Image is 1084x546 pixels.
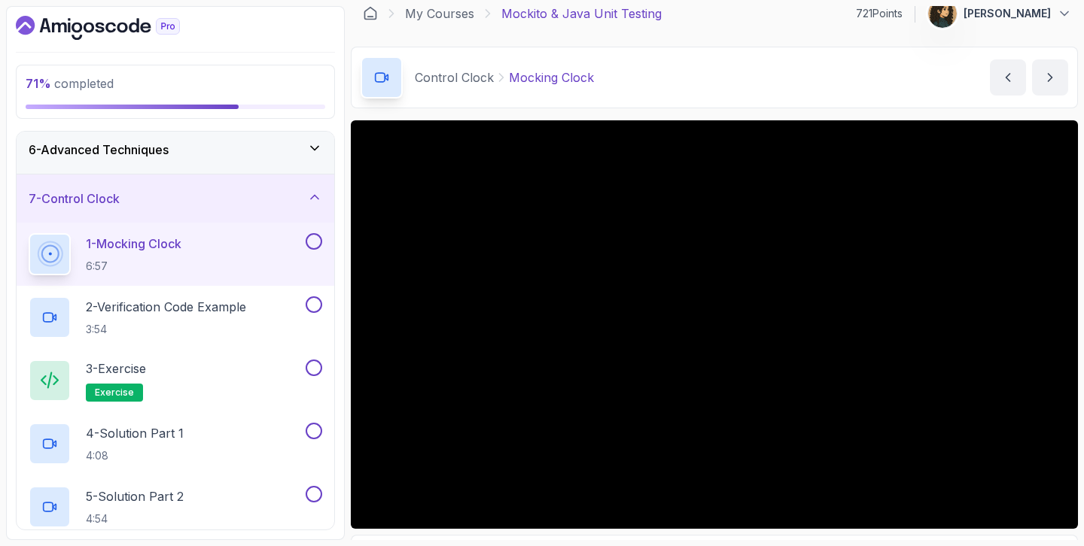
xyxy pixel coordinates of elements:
[29,486,322,528] button: 5-Solution Part 24:54
[351,120,1078,529] iframe: To enrich screen reader interactions, please activate Accessibility in Grammarly extension settings
[86,298,246,316] p: 2 - Verification Code Example
[29,423,322,465] button: 4-Solution Part 14:08
[29,141,169,159] h3: 6 - Advanced Techniques
[501,5,662,23] p: Mockito & Java Unit Testing
[415,68,494,86] p: Control Clock
[86,322,246,337] p: 3:54
[26,76,51,91] span: 71 %
[95,387,134,399] span: exercise
[29,233,322,275] button: 1-Mocking Clock6:57
[86,359,146,378] p: 3 - Exercise
[86,424,184,442] p: 4 - Solution Part 1
[86,235,181,253] p: 1 - Mocking Clock
[856,6,903,21] p: 721 Points
[964,6,1051,21] p: [PERSON_NAME]
[509,68,594,86] p: Mocking Clock
[363,6,378,21] a: Dashboard
[86,487,184,505] p: 5 - Solution Part 2
[26,76,114,91] span: completed
[16,16,215,40] a: Dashboard
[29,296,322,338] button: 2-Verification Code Example3:54
[17,126,334,174] button: 6-Advanced Techniques
[86,448,184,463] p: 4:08
[29,190,120,208] h3: 7 - Control Clock
[17,174,334,223] button: 7-Control Clock
[405,5,474,23] a: My Courses
[990,59,1026,96] button: previous content
[86,259,181,274] p: 6:57
[86,511,184,526] p: 4:54
[1032,59,1068,96] button: next content
[29,359,322,402] button: 3-Exerciseexercise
